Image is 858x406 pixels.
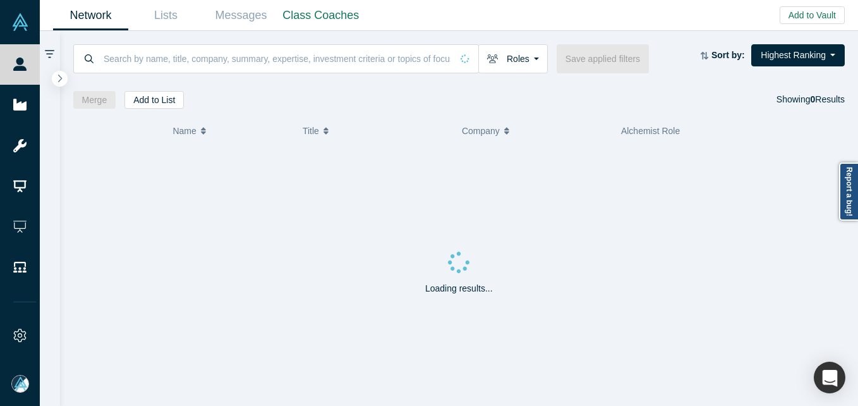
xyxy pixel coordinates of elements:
button: Merge [73,91,116,109]
a: Lists [128,1,203,30]
button: Company [462,118,608,144]
a: Class Coaches [279,1,363,30]
a: Messages [203,1,279,30]
strong: Sort by: [711,50,745,60]
input: Search by name, title, company, summary, expertise, investment criteria or topics of focus [102,44,452,73]
p: Loading results... [425,282,493,295]
img: Mia Scott's Account [11,375,29,393]
span: Name [172,118,196,144]
button: Highest Ranking [751,44,845,66]
button: Roles [478,44,548,73]
strong: 0 [811,94,816,104]
button: Add to Vault [780,6,845,24]
button: Save applied filters [557,44,649,73]
span: Alchemist Role [621,126,680,136]
a: Report a bug! [839,163,858,221]
span: Results [811,94,845,104]
img: Alchemist Vault Logo [11,13,29,31]
span: Title [303,118,319,144]
button: Title [303,118,449,144]
a: Network [53,1,128,30]
div: Showing [776,91,845,109]
button: Name [172,118,289,144]
button: Add to List [124,91,184,109]
span: Company [462,118,500,144]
